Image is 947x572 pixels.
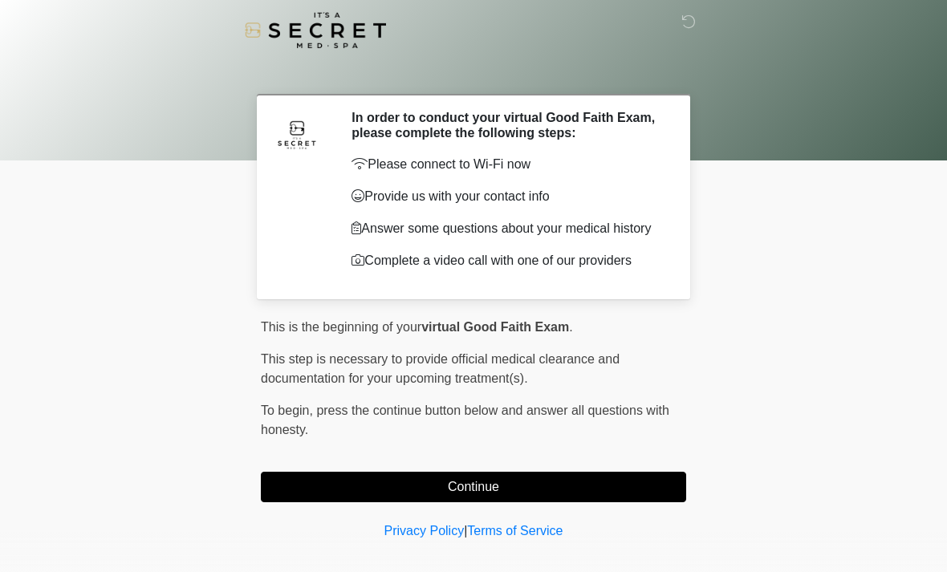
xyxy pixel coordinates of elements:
span: press the continue button below and answer all questions with honesty. [261,404,669,436]
a: Privacy Policy [384,524,465,538]
p: Please connect to Wi-Fi now [352,155,662,174]
span: This step is necessary to provide official medical clearance and documentation for your upcoming ... [261,352,620,385]
p: Provide us with your contact info [352,187,662,206]
span: This is the beginning of your [261,320,421,334]
img: Agent Avatar [273,110,321,158]
p: Answer some questions about your medical history [352,219,662,238]
p: Complete a video call with one of our providers [352,251,662,270]
h2: In order to conduct your virtual Good Faith Exam, please complete the following steps: [352,110,662,140]
img: It's A Secret Med Spa Logo [245,12,386,48]
button: Continue [261,472,686,502]
span: . [569,320,572,334]
h1: ‎ ‎ [249,58,698,87]
a: | [464,524,467,538]
strong: virtual Good Faith Exam [421,320,569,334]
a: Terms of Service [467,524,563,538]
span: To begin, [261,404,316,417]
